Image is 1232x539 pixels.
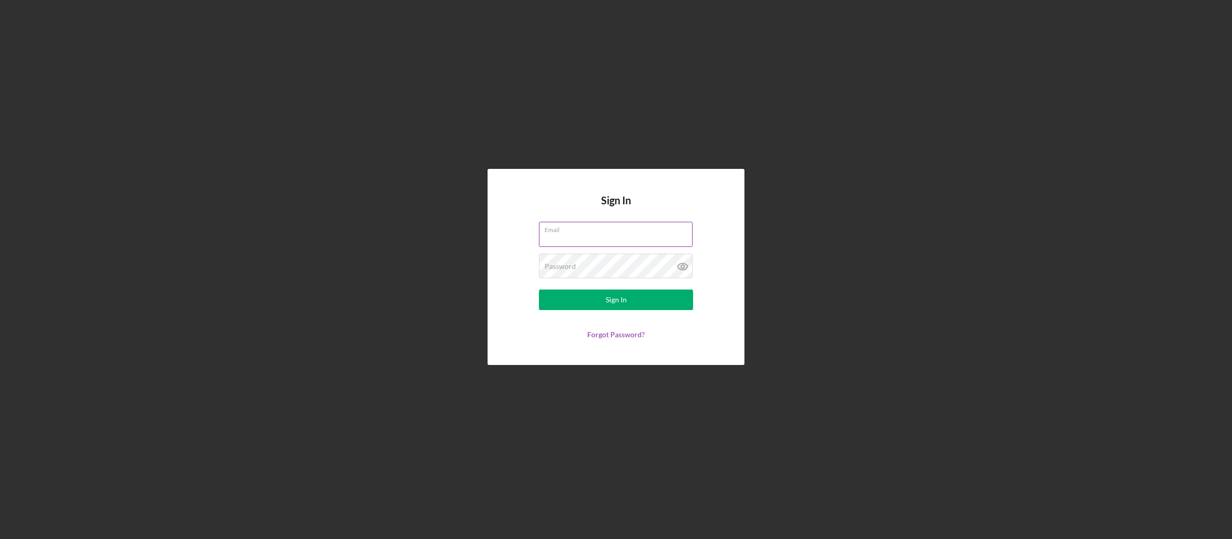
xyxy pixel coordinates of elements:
[545,262,576,271] label: Password
[606,290,627,310] div: Sign In
[601,195,631,222] h4: Sign In
[545,222,693,234] label: Email
[539,290,693,310] button: Sign In
[587,330,645,339] a: Forgot Password?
